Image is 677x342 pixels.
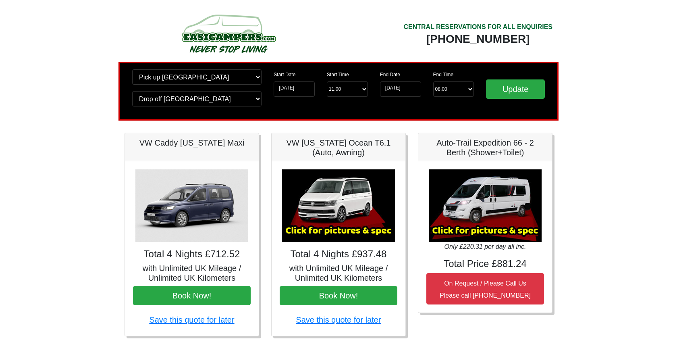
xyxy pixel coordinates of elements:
h5: Auto-Trail Expedition 66 - 2 Berth (Shower+Toilet) [426,138,544,157]
button: Book Now! [280,286,397,305]
input: Update [486,79,545,99]
small: On Request / Please Call Us Please call [PHONE_NUMBER] [440,280,531,299]
button: Book Now! [133,286,251,305]
img: VW Caddy California Maxi [135,169,248,242]
h5: VW [US_STATE] Ocean T6.1 (Auto, Awning) [280,138,397,157]
input: Start Date [274,81,315,97]
h4: Total 4 Nights £937.48 [280,248,397,260]
label: Start Date [274,71,295,78]
label: End Date [380,71,400,78]
img: VW California Ocean T6.1 (Auto, Awning) [282,169,395,242]
div: [PHONE_NUMBER] [403,32,552,46]
div: CENTRAL RESERVATIONS FOR ALL ENQUIRIES [403,22,552,32]
h4: Total Price £881.24 [426,258,544,270]
img: campers-checkout-logo.png [152,11,305,56]
label: End Time [433,71,454,78]
label: Start Time [327,71,349,78]
h4: Total 4 Nights £712.52 [133,248,251,260]
h5: VW Caddy [US_STATE] Maxi [133,138,251,148]
i: Only £220.31 per day all inc. [444,243,526,250]
button: On Request / Please Call UsPlease call [PHONE_NUMBER] [426,273,544,304]
img: Auto-Trail Expedition 66 - 2 Berth (Shower+Toilet) [429,169,542,242]
a: Save this quote for later [296,315,381,324]
h5: with Unlimited UK Mileage / Unlimited UK Kilometers [280,263,397,283]
h5: with Unlimited UK Mileage / Unlimited UK Kilometers [133,263,251,283]
input: Return Date [380,81,421,97]
a: Save this quote for later [149,315,234,324]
